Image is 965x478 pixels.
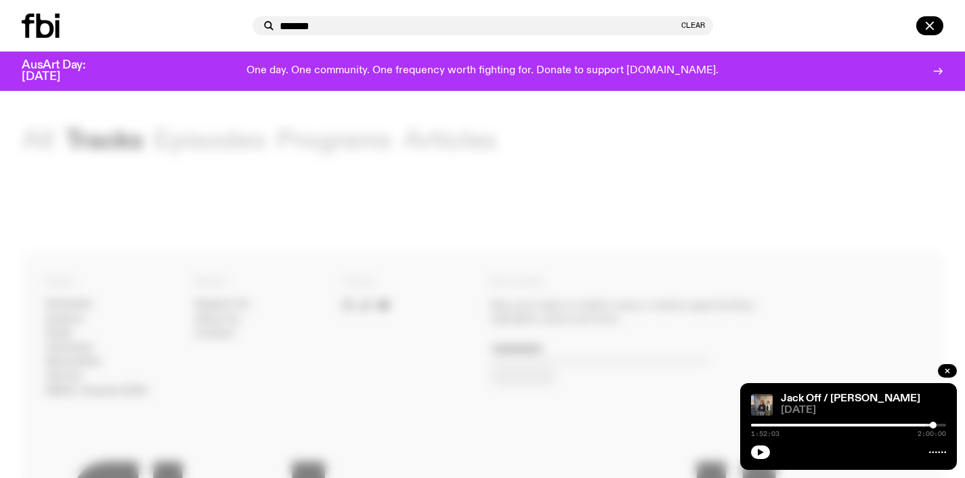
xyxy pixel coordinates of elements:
span: [DATE] [781,405,946,416]
a: Jack Off / [PERSON_NAME] [781,393,920,404]
button: Clear [681,22,705,29]
p: One day. One community. One frequency worth fighting for. Donate to support [DOMAIN_NAME]. [246,65,719,77]
span: 1:52:03 [751,431,779,437]
span: 2:00:00 [918,431,946,437]
h3: AusArt Day: [DATE] [22,60,108,83]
